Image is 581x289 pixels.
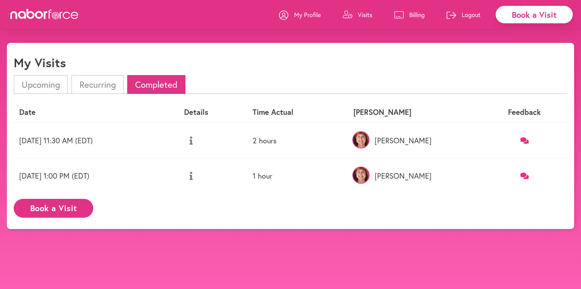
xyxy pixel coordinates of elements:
[348,102,482,122] th: [PERSON_NAME]
[247,158,348,194] td: 1 hour
[462,11,481,19] p: Logout
[343,4,372,25] a: Visits
[14,102,179,122] th: Date
[447,4,481,25] a: Logout
[14,199,93,218] button: Book a Visit
[394,4,425,25] a: Billing
[353,171,476,180] p: [PERSON_NAME]
[409,11,425,19] p: Billing
[127,75,185,94] li: Completed
[14,55,66,70] h1: My Visits
[247,123,348,158] td: 2 hours
[496,6,573,23] div: Book a Visit
[71,75,123,94] li: Recurring
[179,102,247,122] th: Details
[14,123,179,158] td: [DATE] 11:30 AM (EDT)
[482,102,567,122] th: Feedback
[352,167,370,184] img: 17zCrtL0QCWxCCaFqtty
[14,75,68,94] li: Upcoming
[294,11,321,19] p: My Profile
[352,131,370,148] img: 17zCrtL0QCWxCCaFqtty
[247,102,348,122] th: Time Actual
[279,4,321,25] a: My Profile
[353,136,476,145] p: [PERSON_NAME]
[14,204,93,210] a: Book a Visit
[14,158,179,194] td: [DATE] 1:00 PM (EDT)
[358,11,372,19] p: Visits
